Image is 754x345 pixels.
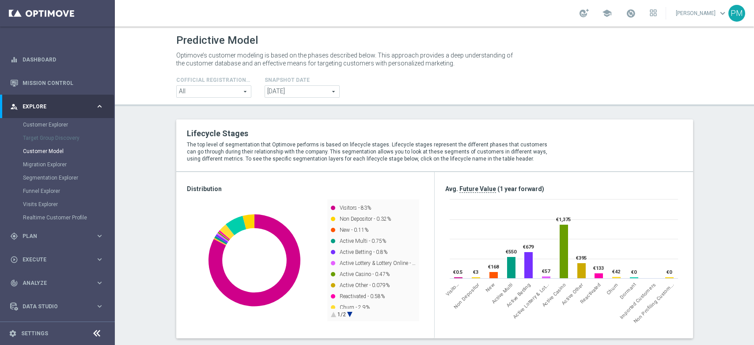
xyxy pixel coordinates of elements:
[10,56,18,64] i: equalizer
[10,232,95,240] div: Plan
[718,8,727,18] span: keyboard_arrow_down
[95,102,104,111] i: keyboard_arrow_right
[340,249,387,255] text: Active Betting - 0.8%
[340,227,368,233] text: New - 0.11%
[10,232,18,240] i: gps_fixed
[23,145,114,158] div: Customer Model
[187,128,555,139] h2: Lifecycle Stages
[23,280,95,286] span: Analyze
[10,303,104,310] button: Data Studio keyboard_arrow_right
[10,256,104,263] button: play_circle_outline Execute keyboard_arrow_right
[10,256,95,264] div: Execute
[10,303,95,310] div: Data Studio
[10,103,104,110] button: person_search Explore keyboard_arrow_right
[605,282,619,296] span: Churn
[576,255,587,261] text: €395
[23,304,95,309] span: Data Studio
[505,282,532,308] span: Active Betting
[95,302,104,310] i: keyboard_arrow_right
[23,118,114,131] div: Customer Explorer
[10,71,104,95] div: Mission Control
[23,158,114,171] div: Migration Explorer
[23,104,95,109] span: Explore
[10,233,104,240] button: gps_fixed Plan keyboard_arrow_right
[23,48,104,71] a: Dashboard
[9,330,17,337] i: settings
[453,282,481,310] span: Non Depositor
[488,264,499,270] text: €168
[728,5,745,22] div: PM
[23,198,114,211] div: Visits Explorer
[523,244,534,250] text: €679
[23,184,114,198] div: Funnel Explorer
[23,171,114,184] div: Segmentation Explorer
[95,255,104,264] i: keyboard_arrow_right
[340,293,385,299] text: Reactivated - 0.58%
[187,141,555,162] p: The top level of segmentation that Optimove performs is based on lifecycle stages. Lifecycle stag...
[10,103,18,111] i: person_search
[265,77,340,83] h4: Snapshot Date
[187,185,424,193] h3: Distribution
[176,34,258,47] h1: Predictive Model
[675,7,728,20] a: [PERSON_NAME]keyboard_arrow_down
[10,280,104,287] button: track_changes Analyze keyboard_arrow_right
[23,121,92,128] a: Customer Explorer
[10,318,104,341] div: Optibot
[542,268,550,274] text: €57
[497,185,544,192] span: (1 year forward)
[23,174,92,181] a: Segmentation Explorer
[10,80,104,87] button: Mission Control
[95,232,104,240] i: keyboard_arrow_right
[10,103,95,111] div: Explore
[593,265,604,271] text: €133
[21,331,48,336] a: Settings
[10,256,18,264] i: play_circle_outline
[491,282,514,305] span: Active Multi
[340,238,386,244] text: Active Multi - 0.75%
[23,318,92,341] a: Optibot
[612,269,620,275] text: €42
[23,148,92,155] a: Customer Model
[340,304,370,310] text: Churn - 2.9%
[484,282,495,293] span: New
[340,271,390,277] text: Active Casino - 0.47%
[512,282,550,320] div: Active Lottery & Lottery Online
[23,211,114,224] div: Realtime Customer Profile
[10,279,95,287] div: Analyze
[176,51,516,67] p: Optimove’s customer modeling is based on the phases described below. This approach provides a dee...
[579,282,602,305] span: Reactivated
[10,48,104,71] div: Dashboard
[631,269,637,275] text: €0
[340,205,371,211] text: Visitors - 83%
[23,234,95,239] span: Plan
[556,217,571,222] text: €1,375
[340,282,390,288] text: Active Other - 0.079%
[633,282,675,324] div: Non Profiling Customer
[23,71,104,95] a: Mission Control
[23,214,92,221] a: Realtime Customer Profile
[667,269,672,275] text: €0
[473,269,478,275] text: €3
[23,161,92,168] a: Migration Explorer
[23,188,92,195] a: Funnel Explorer
[561,282,584,306] span: Active Other
[541,282,567,308] span: Active Casino
[445,282,460,297] span: Visitors
[619,282,657,320] span: Imported Customers
[23,201,92,208] a: Visits Explorer
[445,185,458,192] span: Avg.
[95,279,104,287] i: keyboard_arrow_right
[618,282,637,300] span: Dormant
[337,311,346,318] text: 1/2
[176,77,251,83] h4: Cofficial Registrationtype Filter
[10,279,18,287] i: track_changes
[23,131,114,145] div: Target Group Discovery
[10,56,104,63] button: equalizer Dashboard
[602,8,612,18] span: school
